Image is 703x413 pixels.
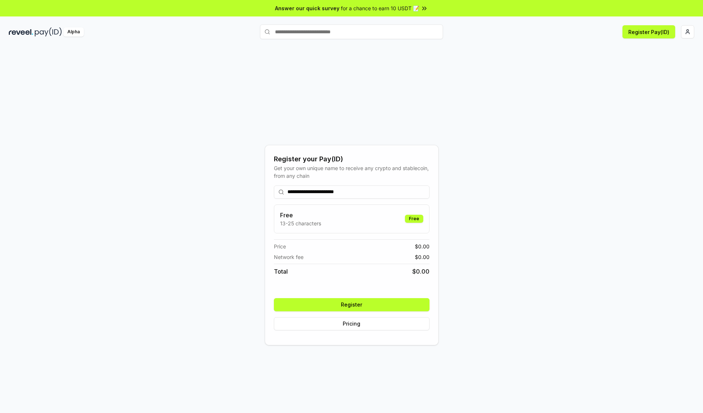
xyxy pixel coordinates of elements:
[341,4,419,12] span: for a chance to earn 10 USDT 📝
[274,243,286,250] span: Price
[35,27,62,37] img: pay_id
[274,164,429,180] div: Get your own unique name to receive any crypto and stablecoin, from any chain
[274,154,429,164] div: Register your Pay(ID)
[412,267,429,276] span: $ 0.00
[415,243,429,250] span: $ 0.00
[415,253,429,261] span: $ 0.00
[280,211,321,219] h3: Free
[275,4,339,12] span: Answer our quick survey
[9,27,33,37] img: reveel_dark
[274,317,429,330] button: Pricing
[63,27,84,37] div: Alpha
[274,298,429,311] button: Register
[622,25,675,38] button: Register Pay(ID)
[405,215,423,223] div: Free
[280,219,321,227] p: 13-25 characters
[274,253,304,261] span: Network fee
[274,267,288,276] span: Total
